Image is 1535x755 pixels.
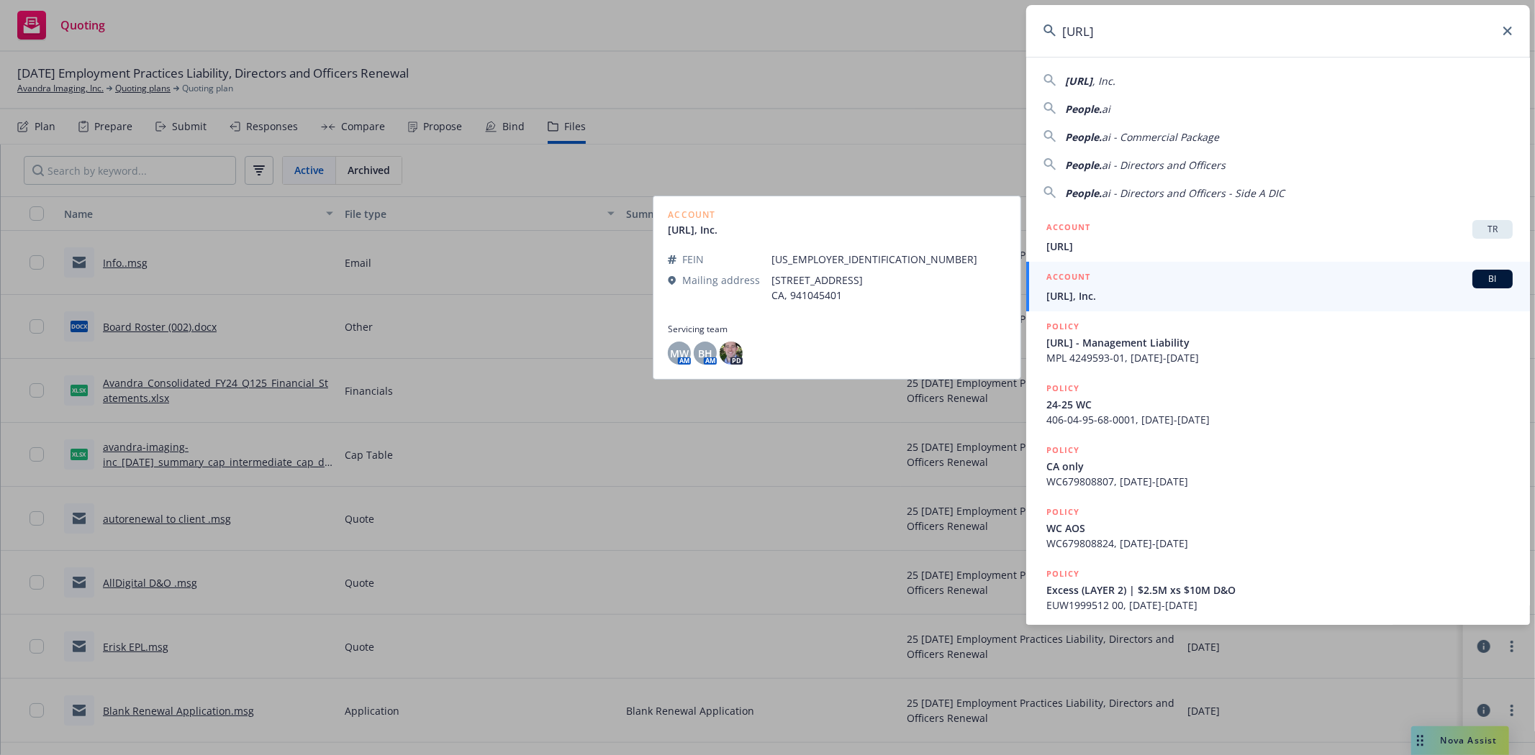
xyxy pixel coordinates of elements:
[1046,288,1513,303] span: [URL], Inc.
[1026,212,1530,262] a: ACCOUNTTR[URL]
[1026,373,1530,435] a: POLICY24-25 WC406-04-95-68-0001, [DATE]-[DATE]
[1046,270,1090,287] h5: ACCOUNT
[1065,158,1102,172] span: People.
[1026,311,1530,373] a: POLICY[URL] - Management LiabilityMPL 4249593-01, [DATE]-[DATE]
[1046,335,1513,350] span: [URL] - Management Liability
[1092,74,1115,88] span: , Inc.
[1065,186,1102,200] span: People.
[1102,158,1226,172] span: ai - Directors and Officers
[1478,273,1507,285] span: BI
[1046,598,1513,613] span: EUW1999512 00, [DATE]-[DATE]
[1102,102,1110,116] span: ai
[1046,567,1079,581] h5: POLICY
[1046,397,1513,412] span: 24-25 WC
[1026,5,1530,57] input: Search...
[1046,350,1513,365] span: MPL 4249593-01, [DATE]-[DATE]
[1046,239,1513,254] span: [URL]
[1046,582,1513,598] span: Excess (LAYER 2) | $2.5M xs $10M D&O
[1102,130,1219,144] span: ai - Commercial Package
[1026,435,1530,497] a: POLICYCA onlyWC679808807, [DATE]-[DATE]
[1065,130,1102,144] span: People.
[1046,443,1079,457] h5: POLICY
[1026,262,1530,311] a: ACCOUNTBI[URL], Inc.
[1046,459,1513,474] span: CA only
[1046,474,1513,489] span: WC679808807, [DATE]-[DATE]
[1046,412,1513,427] span: 406-04-95-68-0001, [DATE]-[DATE]
[1046,319,1079,334] h5: POLICY
[1046,220,1090,237] h5: ACCOUNT
[1478,223,1507,236] span: TR
[1102,186,1285,200] span: ai - Directors and Officers - Side A DIC
[1046,536,1513,551] span: WC679808824, [DATE]-[DATE]
[1065,102,1102,116] span: People.
[1065,74,1092,88] span: [URL]
[1026,559,1530,621] a: POLICYExcess (LAYER 2) | $2.5M xs $10M D&OEUW1999512 00, [DATE]-[DATE]
[1046,505,1079,519] h5: POLICY
[1046,381,1079,395] h5: POLICY
[1046,521,1513,536] span: WC AOS
[1026,497,1530,559] a: POLICYWC AOSWC679808824, [DATE]-[DATE]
